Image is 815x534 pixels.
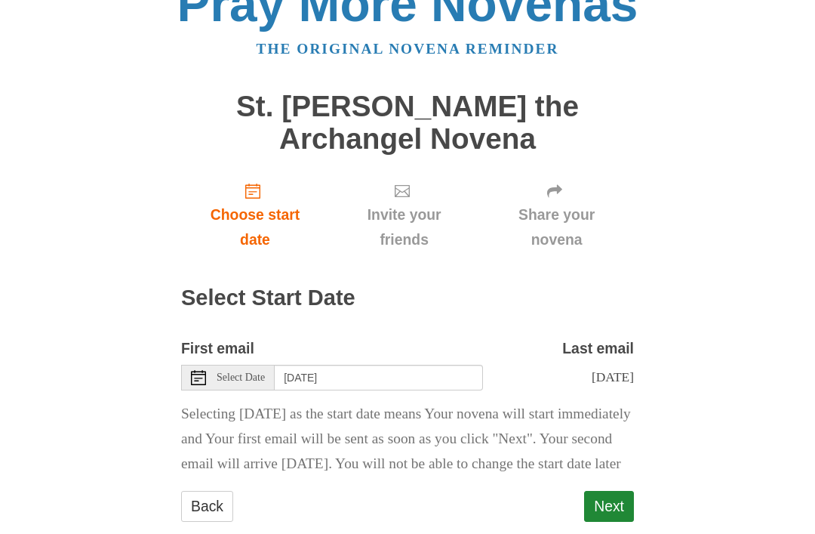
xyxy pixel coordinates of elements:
[562,336,634,361] label: Last email
[494,202,619,252] span: Share your novena
[181,402,634,477] p: Selecting [DATE] as the start date means Your novena will start immediately and Your first email ...
[181,91,634,155] h1: St. [PERSON_NAME] the Archangel Novena
[592,369,634,384] span: [DATE]
[181,336,254,361] label: First email
[329,170,479,260] a: Invite your friends
[584,491,634,522] button: Next
[344,202,464,252] span: Invite your friends
[275,365,483,390] input: Use the arrow keys to pick a date
[479,170,634,260] a: Share your novena
[217,372,265,383] span: Select Date
[257,41,559,57] a: The original novena reminder
[181,170,329,260] a: Choose start date
[196,202,314,252] span: Choose start date
[181,286,634,310] h2: Select Start Date
[181,491,233,522] a: Back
